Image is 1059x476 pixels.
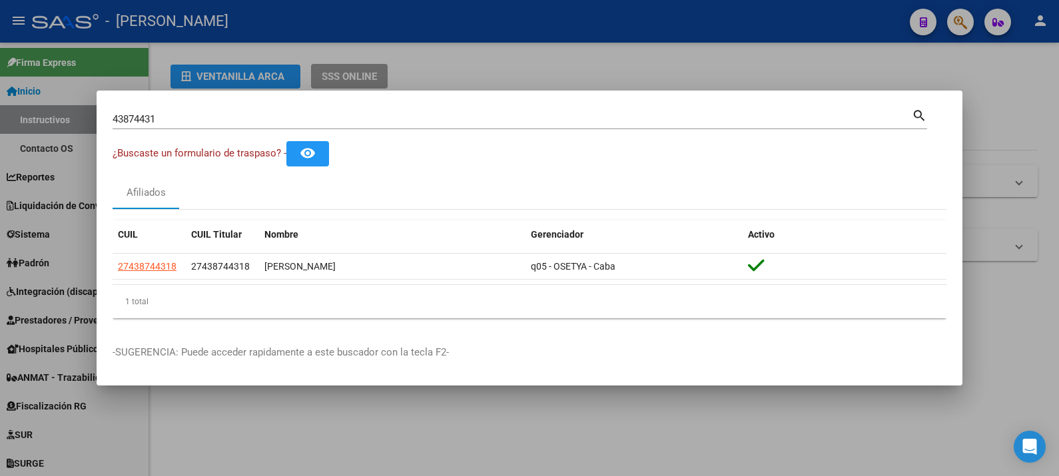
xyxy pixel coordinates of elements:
span: 27438744318 [118,261,176,272]
div: Afiliados [127,185,166,200]
span: Nombre [264,229,298,240]
datatable-header-cell: Gerenciador [526,220,743,249]
span: 27438744318 [191,261,250,272]
span: ¿Buscaste un formulario de traspaso? - [113,147,286,159]
div: Open Intercom Messenger [1014,431,1046,463]
div: 1 total [113,285,946,318]
span: Gerenciador [531,229,583,240]
span: Activo [748,229,775,240]
datatable-header-cell: CUIL Titular [186,220,259,249]
div: [PERSON_NAME] [264,259,520,274]
span: CUIL Titular [191,229,242,240]
p: -SUGERENCIA: Puede acceder rapidamente a este buscador con la tecla F2- [113,345,946,360]
mat-icon: remove_red_eye [300,145,316,161]
datatable-header-cell: Nombre [259,220,526,249]
span: CUIL [118,229,138,240]
datatable-header-cell: Activo [743,220,946,249]
datatable-header-cell: CUIL [113,220,186,249]
mat-icon: search [912,107,927,122]
span: q05 - OSETYA - Caba [531,261,615,272]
